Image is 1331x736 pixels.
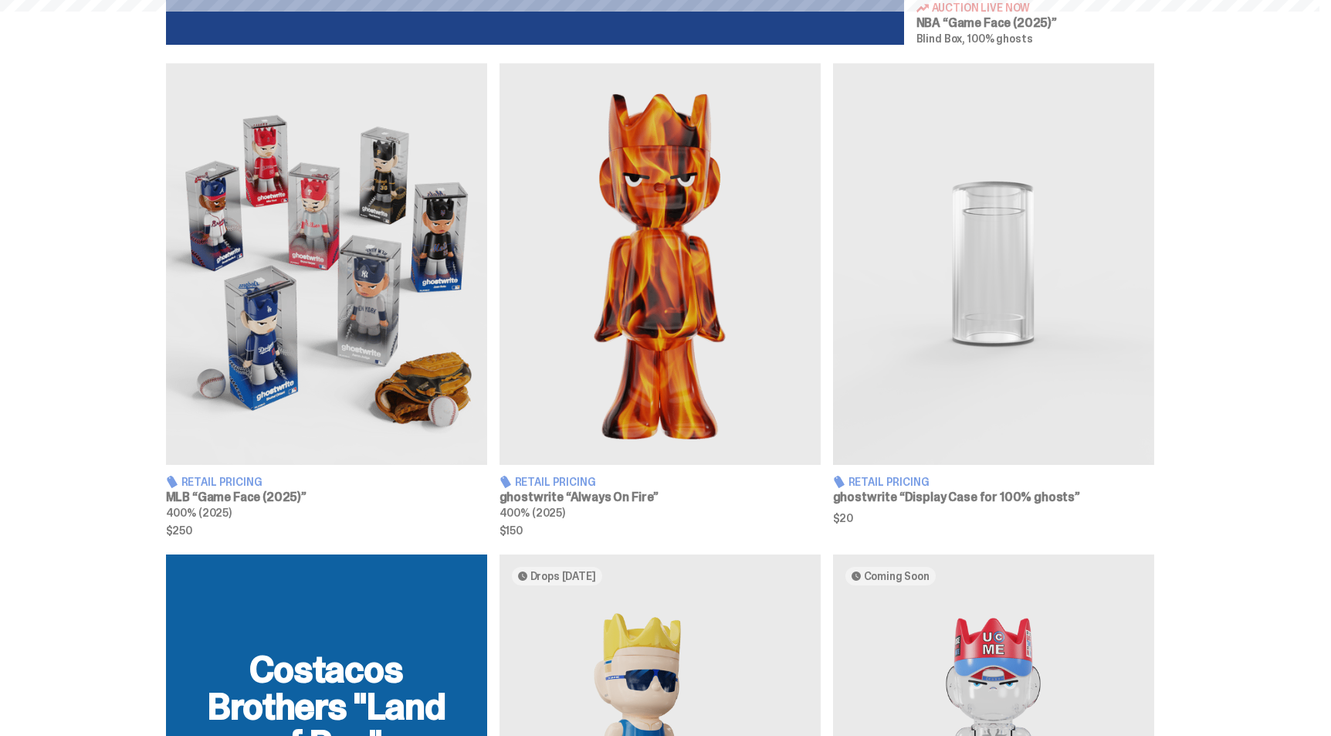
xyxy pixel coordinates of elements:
[166,63,487,465] img: Game Face (2025)
[916,17,1154,29] h3: NBA “Game Face (2025)”
[833,491,1154,504] h3: ghostwrite “Display Case for 100% ghosts”
[864,570,930,582] span: Coming Soon
[166,525,487,536] span: $250
[967,32,1032,46] span: 100% ghosts
[500,525,821,536] span: $150
[932,2,1031,13] span: Auction Live Now
[500,63,821,465] img: Always On Fire
[181,477,262,487] span: Retail Pricing
[500,491,821,504] h3: ghostwrite “Always On Fire”
[166,63,487,535] a: Game Face (2025) Retail Pricing
[848,477,930,487] span: Retail Pricing
[515,477,596,487] span: Retail Pricing
[833,63,1154,535] a: Display Case for 100% ghosts Retail Pricing
[500,506,565,520] span: 400% (2025)
[500,63,821,535] a: Always On Fire Retail Pricing
[166,506,232,520] span: 400% (2025)
[833,513,1154,524] span: $20
[833,63,1154,465] img: Display Case for 100% ghosts
[530,570,596,582] span: Drops [DATE]
[166,491,487,504] h3: MLB “Game Face (2025)”
[916,32,966,46] span: Blind Box,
